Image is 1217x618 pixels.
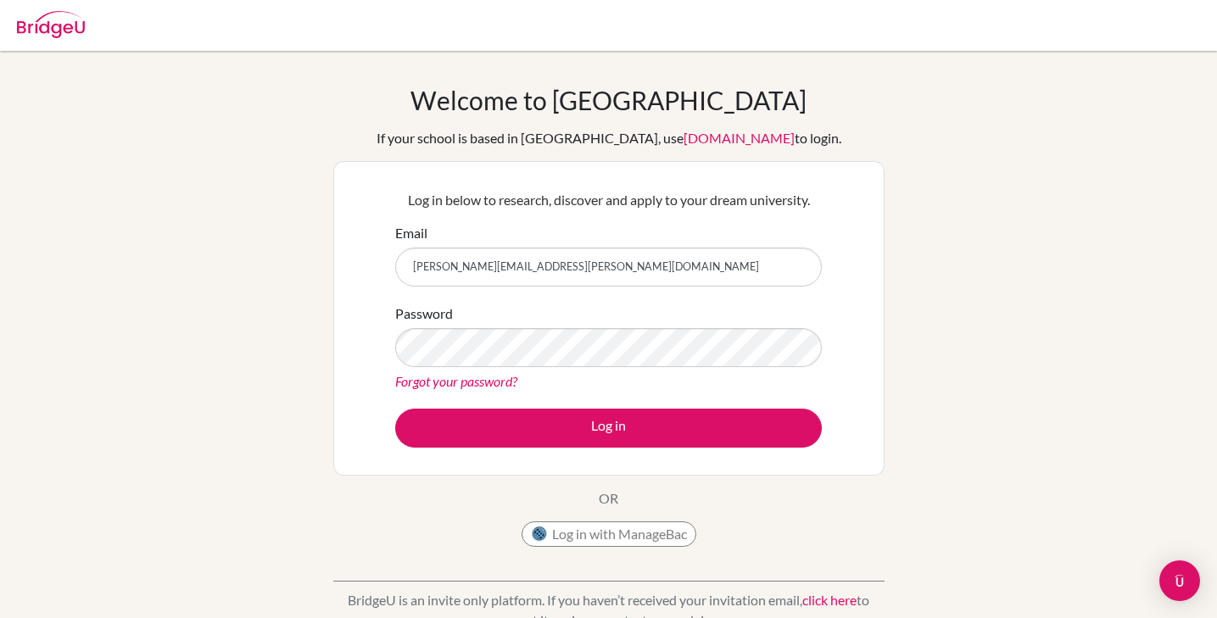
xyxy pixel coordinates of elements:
div: Open Intercom Messenger [1159,560,1200,601]
label: Email [395,223,427,243]
label: Password [395,303,453,324]
h1: Welcome to [GEOGRAPHIC_DATA] [410,85,807,115]
a: click here [802,592,857,608]
p: OR [599,488,618,509]
p: Log in below to research, discover and apply to your dream university. [395,190,822,210]
button: Log in [395,409,822,448]
a: Forgot your password? [395,373,517,389]
button: Log in with ManageBac [522,521,696,547]
div: If your school is based in [GEOGRAPHIC_DATA], use to login. [377,128,841,148]
a: [DOMAIN_NAME] [684,130,795,146]
img: Bridge-U [17,11,85,38]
